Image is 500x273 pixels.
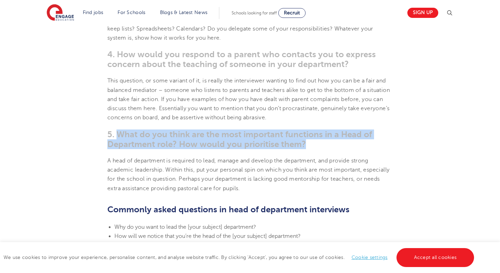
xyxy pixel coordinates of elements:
span: Recruit [284,10,300,15]
span: 5. What do you think are the most important functions in a Head of Department role? How would you... [107,129,372,149]
span: We use cookies to improve your experience, personalise content, and analyse website traffic. By c... [4,255,476,260]
span: This question, or some variant of it, is really the interviewer wanting to find out how you can b... [107,78,390,121]
a: Accept all cookies [396,248,474,267]
h2: Commonly asked questions in head of department interviews [107,204,393,215]
span: Schools looking for staff [232,11,277,15]
a: Sign up [407,8,438,18]
span: How will we notice that you’re the head of the [your subject] department? [114,233,301,239]
a: Recruit [278,8,306,18]
span: Why do you want to lead the [your subject] department? [114,224,256,230]
img: Engage Education [47,4,74,22]
a: Find jobs [83,10,104,15]
span: 4. How would you respond to a parent who contacts you to express concern about the teaching of so... [107,49,376,69]
a: Cookie settings [352,255,388,260]
span: A head of department is required to lead, manage and develop the department, and provide strong a... [107,158,389,192]
a: For Schools [118,10,145,15]
a: Blogs & Latest News [160,10,208,15]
